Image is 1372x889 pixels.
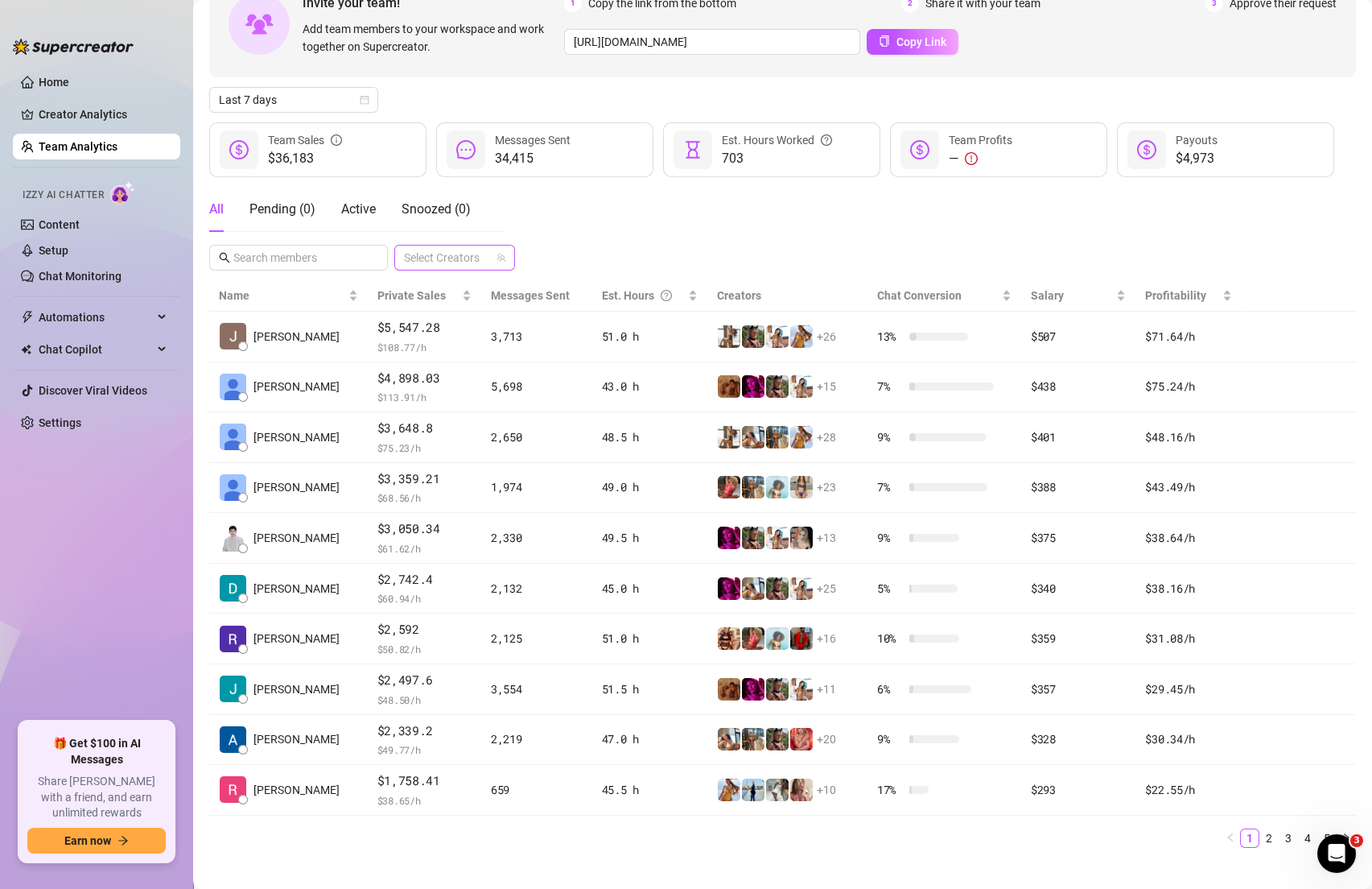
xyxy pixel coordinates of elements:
[602,428,698,446] div: 48.5 h
[722,131,832,149] div: Est. Hours Worked
[1299,829,1316,847] a: 4
[16,242,286,259] p: Learn about our AI Chatter - Izzy
[16,180,68,196] span: 5 articles
[1318,829,1336,847] a: 5
[877,289,962,302] span: Chat Conversion
[718,325,740,348] img: RebirthofPhenix (@rebirthofphenix)
[1145,580,1231,597] div: $38.16 /h
[1031,328,1127,345] div: $507
[249,200,315,219] div: Pending ( 0 )
[817,781,836,799] span: + 10
[491,680,583,698] div: 3,554
[877,730,903,748] span: 9 %
[790,728,813,750] img: Stephanie (@stephaniethestripper)
[790,627,813,650] img: Safaree (@iamsafaree)
[602,328,698,345] div: 51.0 h
[10,42,311,73] input: Search for help
[282,6,311,35] div: Close
[1350,834,1363,847] span: 3
[821,131,832,149] span: question-circle
[303,20,558,56] span: Add team members to your workspace and work together on Supercreator.
[377,540,472,556] span: $ 61.62 /h
[220,474,246,501] img: Katrina Mendiol…
[1317,834,1356,873] iframe: Intercom live chat
[879,35,890,47] span: copy
[1259,829,1279,848] li: 2
[742,577,764,600] img: ildgaf (@ildgaff)
[219,88,369,112] span: Last 7 days
[602,580,698,597] div: 45.0 h
[1031,680,1127,698] div: $357
[253,730,340,748] span: [PERSON_NAME]
[1145,529,1231,547] div: $38.64 /h
[742,627,764,650] img: April (@aprilblaze)
[1260,829,1278,847] a: 2
[253,478,340,496] span: [PERSON_NAME]
[491,730,583,748] div: 2,219
[965,152,978,165] span: exclamation-circle
[233,249,365,267] input: Search members
[877,680,903,698] span: 6 %
[877,478,903,496] span: 7 %
[141,7,184,35] h1: Help
[220,323,246,349] img: John Dhel Felis…
[877,580,903,597] span: 5 %
[602,680,698,698] div: 51.5 h
[377,570,472,589] span: $2,742.4
[1240,829,1259,848] li: 1
[766,325,789,348] img: Annie (@anniemiao)
[341,201,376,217] span: Active
[377,490,472,506] span: $ 68.56 /h
[495,149,571,168] span: 34,415
[491,378,583,395] div: 5,698
[39,140,117,153] a: Team Analytics
[817,378,836,395] span: + 15
[495,134,571,147] span: Messages Sent
[602,478,698,496] div: 49.0 h
[268,131,342,149] div: Team Sales
[241,502,322,567] button: News
[1031,478,1127,496] div: $388
[722,149,832,168] span: 703
[1145,289,1206,302] span: Profitability
[602,781,698,799] div: 45.5 h
[718,476,740,498] img: April (@aprilblaze)
[790,527,813,549] img: Miss (@misscozypeach)
[790,779,813,801] img: Julia (@juliasandoval)
[602,287,685,304] div: Est. Hours
[27,736,166,767] span: 🎁 Get $100 in AI Messages
[1031,630,1127,647] div: $359
[1145,428,1231,446] div: $48.16 /h
[268,149,342,168] span: $36,183
[790,678,813,701] img: Annie (@anniemiao)
[219,287,345,304] span: Name
[766,476,789,498] img: ItsEssi (@getthickywithessi)
[1317,829,1337,848] li: 5
[377,722,472,741] span: $2,339.2
[377,742,472,758] span: $ 49.77 /h
[253,328,340,345] span: [PERSON_NAME]
[766,779,789,801] img: Sukihana (@sukigoodcoochie)
[877,781,903,799] span: 17 %
[39,101,167,127] a: Creator Analytics
[1031,529,1127,547] div: $375
[39,337,153,362] span: Chat Copilot
[766,527,789,549] img: Annie (@anniemiao)
[602,630,698,647] div: 51.0 h
[718,426,740,449] img: RebirthofPhenix (@rebirthofphenix)
[718,728,740,750] img: ildgaf (@ildgaff)
[661,287,672,304] span: question-circle
[39,384,147,397] a: Discover Viral Videos
[1337,829,1356,848] li: Next Page
[377,469,472,489] span: $3,359.21
[220,726,246,753] img: Antonio Hernan …
[790,426,813,449] img: Brianna (@bridale22)
[718,577,740,600] img: Withstand (@withstand)
[1145,680,1231,698] div: $29.45 /h
[27,774,166,821] span: Share [PERSON_NAME] with a friend, and earn unlimited rewards
[377,792,472,808] span: $ 38.65 /h
[220,525,246,552] img: Paul Andrei Cas…
[877,630,903,647] span: 10 %
[491,580,583,597] div: 2,132
[491,289,570,302] span: Messages Sent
